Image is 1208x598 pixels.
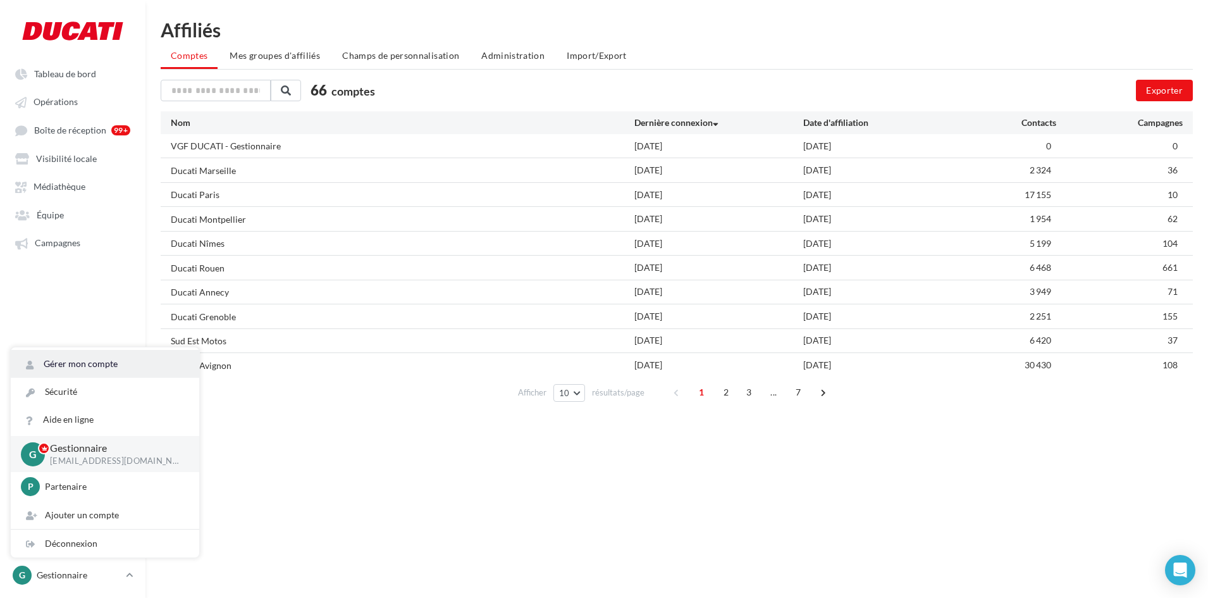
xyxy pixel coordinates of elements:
a: Aide en ligne [11,406,199,433]
div: Sud Est Motos [171,335,226,347]
div: [DATE] [803,164,972,177]
span: 0 [1046,140,1051,151]
span: 6 468 [1030,262,1051,273]
span: 108 [1162,359,1178,370]
div: VGF DUCATI - Gestionnaire [171,140,281,153]
div: Open Intercom Messenger [1165,555,1195,585]
div: [DATE] [634,164,803,177]
span: 30 430 [1025,359,1051,370]
span: Mes groupes d'affiliés [230,50,320,61]
span: 37 [1168,335,1178,346]
span: Champs de personnalisation [342,50,459,61]
div: [DATE] [634,310,803,323]
span: 2 324 [1030,165,1051,175]
div: Ducati Marseille [171,165,236,177]
span: Boîte de réception [34,125,106,135]
button: Exporter [1136,80,1193,101]
div: 99+ [111,125,130,135]
span: 3 [739,382,759,402]
div: Ducati Nîmes [171,237,225,250]
span: 7 [788,382,808,402]
p: [EMAIL_ADDRESS][DOMAIN_NAME] [50,456,179,467]
a: Sécurité [11,378,199,406]
span: 62 [1168,213,1178,224]
div: Contacts [972,116,1056,129]
span: Tableau de bord [34,68,96,79]
span: 661 [1162,262,1178,273]
p: Gestionnaire [50,441,179,456]
span: Visibilité locale [36,153,97,164]
span: Administration [481,50,545,61]
span: P [28,480,34,493]
div: Ajouter un compte [11,501,199,529]
div: [DATE] [803,285,972,298]
div: [DATE] [634,285,803,298]
div: [DATE] [803,213,972,225]
div: [DATE] [634,261,803,274]
div: [DATE] [803,334,972,347]
span: ... [763,382,784,402]
span: 66 [311,80,327,100]
div: Nom [171,116,634,129]
span: 5 199 [1030,238,1051,249]
div: Déconnexion [11,530,199,558]
span: résultats/page [592,387,644,399]
div: Ducati Avignon [171,359,231,372]
a: Gérer mon compte [11,350,199,378]
div: Dernière connexion [634,116,803,129]
p: Gestionnaire [37,569,121,582]
span: 155 [1162,311,1178,321]
span: 2 251 [1030,311,1051,321]
div: [DATE] [803,237,972,250]
div: [DATE] [803,140,972,153]
span: 36 [1168,165,1178,175]
span: Import/Export [567,50,627,61]
div: [DATE] [634,140,803,153]
div: [DATE] [803,189,972,201]
a: Équipe [8,203,138,226]
span: 1 [691,382,712,402]
span: 10 [1168,189,1178,200]
span: Afficher [518,387,546,399]
span: 6 420 [1030,335,1051,346]
span: Médiathèque [34,182,85,192]
span: 17 155 [1025,189,1051,200]
span: Équipe [37,209,64,220]
div: Ducati Rouen [171,262,225,275]
a: G Gestionnaire [10,563,135,587]
span: 0 [1173,140,1178,151]
span: 3 949 [1030,286,1051,297]
div: Campagnes [1056,116,1183,129]
div: Affiliés [161,20,1193,39]
a: Boîte de réception 99+ [8,118,138,142]
span: G [19,569,25,582]
span: comptes [331,84,375,98]
div: [DATE] [634,334,803,347]
div: [DATE] [803,261,972,274]
span: 104 [1162,238,1178,249]
span: Opérations [34,97,78,108]
span: 10 [559,388,570,398]
a: Campagnes [8,231,138,254]
div: [DATE] [634,213,803,225]
div: Date d'affiliation [803,116,972,129]
div: Ducati Annecy [171,286,229,299]
div: Ducati Paris [171,189,219,201]
div: [DATE] [634,189,803,201]
div: [DATE] [634,359,803,371]
span: 2 [716,382,736,402]
div: [DATE] [634,237,803,250]
span: G [29,447,37,461]
p: Partenaire [45,480,184,493]
span: Campagnes [35,238,80,249]
a: Tableau de bord [8,62,138,85]
div: Ducati Grenoble [171,311,236,323]
div: Ducati Montpellier [171,213,246,226]
a: Médiathèque [8,175,138,197]
a: Visibilité locale [8,147,138,170]
span: 71 [1168,286,1178,297]
a: Opérations [8,90,138,113]
button: 10 [553,384,586,402]
div: [DATE] [803,359,972,371]
span: 1 954 [1030,213,1051,224]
